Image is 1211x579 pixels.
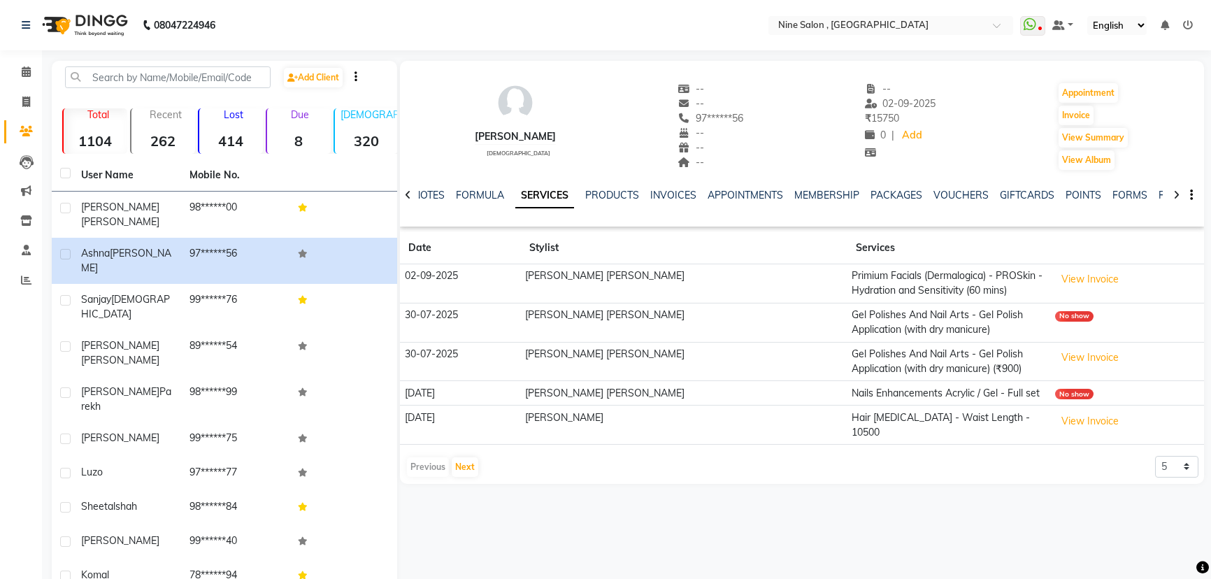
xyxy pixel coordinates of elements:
a: GIFTCARDS [1000,189,1054,201]
p: Lost [205,108,263,121]
a: SERVICES [515,183,574,208]
td: [PERSON_NAME] [521,406,847,445]
span: [PERSON_NAME] [81,534,159,547]
span: [DEMOGRAPHIC_DATA] [487,150,550,157]
p: Recent [137,108,195,121]
img: logo [36,6,131,45]
td: [DATE] [400,381,520,406]
a: INVOICES [650,189,696,201]
td: [DATE] [400,406,520,445]
span: [PERSON_NAME] [81,431,159,444]
input: Search by Name/Mobile/Email/Code [65,66,271,88]
p: [DEMOGRAPHIC_DATA] [341,108,399,121]
span: | [891,128,894,143]
span: [PERSON_NAME] [81,385,159,398]
th: User Name [73,159,181,192]
span: -- [678,156,704,169]
button: View Album [1059,150,1115,170]
span: [PERSON_NAME] [81,247,171,274]
a: MEMBERSHIP [794,189,859,201]
a: POINTS [1066,189,1101,201]
td: [PERSON_NAME] [PERSON_NAME] [521,381,847,406]
a: Add [900,126,924,145]
td: 30-07-2025 [400,303,520,342]
span: [DEMOGRAPHIC_DATA] [81,293,170,320]
td: [PERSON_NAME] [PERSON_NAME] [521,264,847,303]
a: FORMS [1112,189,1147,201]
a: NOTES [413,189,445,201]
td: 30-07-2025 [400,342,520,381]
p: Due [270,108,331,121]
td: Gel Polishes And Nail Arts - Gel Polish Application (with dry manicure) (₹900) [847,342,1051,381]
span: [PERSON_NAME] [81,201,159,213]
span: Luzo [81,466,103,478]
a: FORMULA [456,189,504,201]
td: Primium Facials (Dermalogica) - PROSkin - Hydration and Sensitivity (60 mins) [847,264,1051,303]
div: [PERSON_NAME] [475,129,556,144]
td: 02-09-2025 [400,264,520,303]
a: VOUCHERS [933,189,989,201]
div: No show [1055,389,1094,399]
td: [PERSON_NAME] [PERSON_NAME] [521,342,847,381]
button: View Invoice [1055,410,1125,432]
button: Invoice [1059,106,1094,125]
b: 08047224946 [154,6,215,45]
strong: 262 [131,132,195,150]
strong: 320 [335,132,399,150]
span: Sanjay [81,293,111,306]
th: Date [400,232,520,264]
span: Ashna [81,247,110,259]
a: FAMILY [1159,189,1192,201]
th: Mobile No. [181,159,289,192]
span: -- [678,97,704,110]
strong: 414 [199,132,263,150]
button: Next [452,457,478,477]
th: Services [847,232,1051,264]
button: View Summary [1059,128,1128,148]
td: Nails Enhancements Acrylic / Gel - Full set [847,381,1051,406]
button: View Invoice [1055,269,1125,290]
a: Add Client [284,68,343,87]
a: PRODUCTS [585,189,639,201]
a: APPOINTMENTS [708,189,783,201]
td: Hair [MEDICAL_DATA] - Waist Length - 10500 [847,406,1051,445]
td: Gel Polishes And Nail Arts - Gel Polish Application (with dry manicure) [847,303,1051,342]
button: Appointment [1059,83,1118,103]
th: Stylist [521,232,847,264]
span: -- [678,127,704,139]
span: 15750 [865,112,899,124]
span: 0 [865,129,886,141]
span: ₹ [865,112,871,124]
span: sheetal [81,500,115,513]
td: [PERSON_NAME] [PERSON_NAME] [521,303,847,342]
strong: 8 [267,132,331,150]
span: shah [115,500,137,513]
strong: 1104 [64,132,127,150]
img: avatar [494,82,536,124]
button: View Invoice [1055,347,1125,369]
a: PACKAGES [870,189,922,201]
span: 02-09-2025 [865,97,936,110]
span: -- [678,83,704,95]
span: [PERSON_NAME] [81,339,159,352]
span: -- [678,141,704,154]
span: -- [865,83,891,95]
p: Total [69,108,127,121]
div: No show [1055,311,1094,322]
span: [PERSON_NAME] [81,215,159,228]
span: [PERSON_NAME] [81,354,159,366]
